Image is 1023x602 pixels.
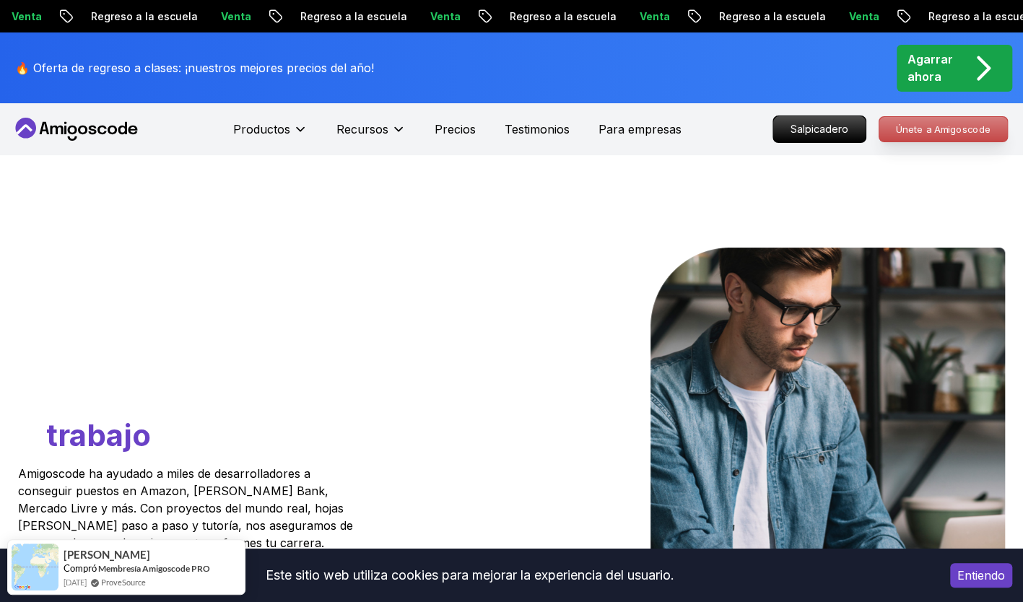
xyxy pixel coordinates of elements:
p: Recursos [336,121,388,138]
p: Venta [414,9,468,24]
p: Regreso a la escuela [703,9,833,24]
p: Regreso a la escuela [75,9,205,24]
p: Salpicadero [773,116,866,142]
img: Imagen de notificación de prueba social de Provesource [12,544,58,590]
p: Venta [624,9,677,24]
a: Membresía Amigoscode PRO [98,562,210,575]
a: ProveSource [101,577,146,587]
span: [DATE] [64,576,87,588]
p: Amigoscode ha ayudado a miles de desarrolladores a conseguir puestos en Amazon, [PERSON_NAME] Ban... [18,465,365,551]
p: Únete a Amigoscode [879,117,1008,141]
p: Agarrar ahora [907,51,953,85]
p: Productos [233,121,290,138]
span: Compró [64,562,97,574]
p: 🔥 Oferta de regreso a clases: ¡nuestros mejores precios del año! [15,59,374,77]
a: Únete a Amigoscode [879,116,1009,142]
p: Regreso a la escuela [284,9,414,24]
a: Testimonios [505,121,570,138]
div: Este sitio web utiliza cookies para mejorar la experiencia del usuario. [11,559,928,591]
a: Salpicadero [772,115,866,143]
a: Para empresas [598,121,682,138]
button: Accept cookies [950,563,1012,588]
span: [PERSON_NAME] [64,549,150,561]
span: trabajo [46,416,151,453]
p: Regreso a la escuela [494,9,624,24]
p: Venta [833,9,887,24]
h1: Pasa de aprender a ser contratado: Domina Java, Spring Boot y habilidades en la nube que te dan el [18,248,416,456]
button: Productos [233,121,308,149]
p: Venta [205,9,258,24]
button: Recursos [336,121,406,149]
a: Precios [435,121,476,138]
